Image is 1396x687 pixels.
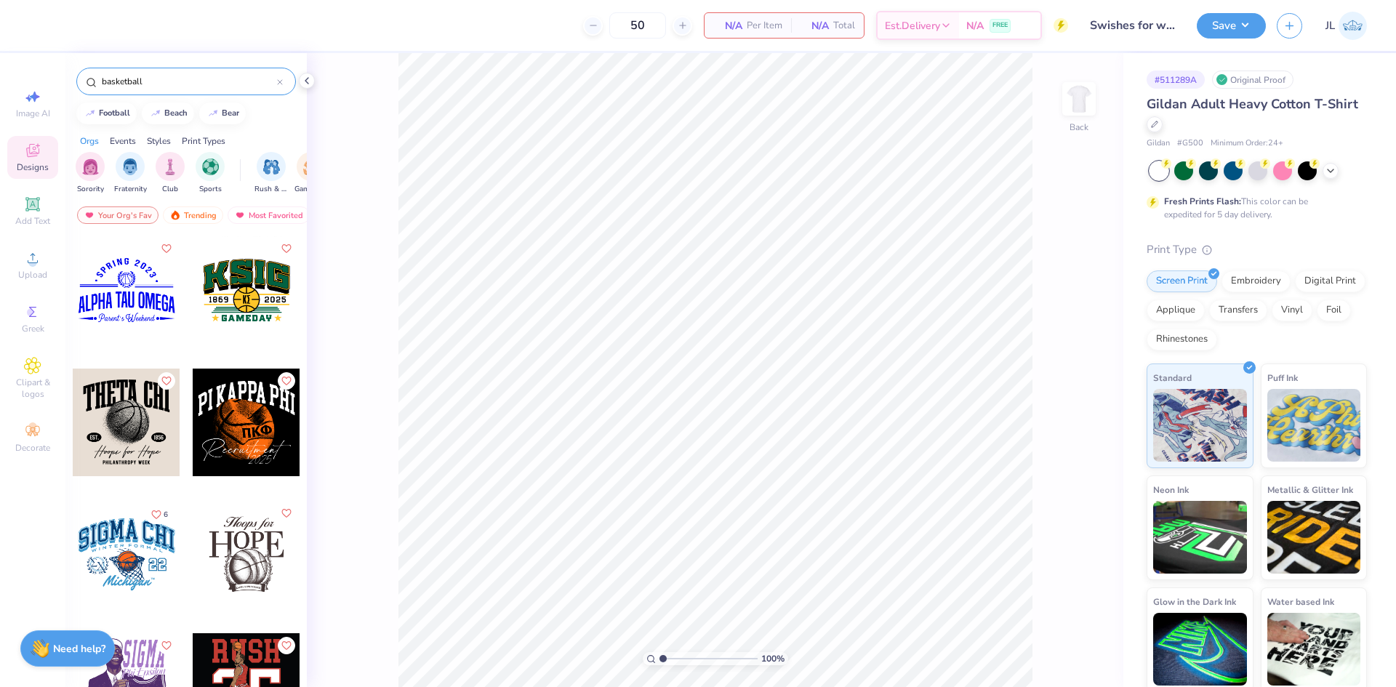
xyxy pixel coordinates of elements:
[278,372,295,390] button: Like
[1164,195,1343,221] div: This color can be expedited for 5 day delivery.
[110,134,136,148] div: Events
[162,158,178,175] img: Club Image
[164,511,168,518] span: 6
[278,240,295,257] button: Like
[966,18,984,33] span: N/A
[77,206,159,224] div: Your Org's Fav
[1177,137,1203,150] span: # G500
[199,184,222,195] span: Sports
[1147,300,1205,321] div: Applique
[122,158,138,175] img: Fraternity Image
[150,109,161,118] img: trend_line.gif
[207,109,219,118] img: trend_line.gif
[84,109,96,118] img: trend_line.gif
[1212,71,1293,89] div: Original Proof
[16,108,50,119] span: Image AI
[1267,594,1334,609] span: Water based Ink
[147,134,171,148] div: Styles
[1147,137,1170,150] span: Gildan
[1147,71,1205,89] div: # 511289A
[278,637,295,654] button: Like
[7,377,58,400] span: Clipart & logos
[15,442,50,454] span: Decorate
[1339,12,1367,40] img: Jairo Laqui
[76,152,105,195] button: filter button
[254,152,288,195] div: filter for Rush & Bid
[1325,17,1335,34] span: JL
[1153,389,1247,462] img: Standard
[1317,300,1351,321] div: Foil
[294,184,328,195] span: Game Day
[294,152,328,195] div: filter for Game Day
[747,18,782,33] span: Per Item
[1153,370,1192,385] span: Standard
[1197,13,1266,39] button: Save
[1147,329,1217,350] div: Rhinestones
[1267,501,1361,574] img: Metallic & Glitter Ink
[182,134,225,148] div: Print Types
[263,158,280,175] img: Rush & Bid Image
[254,184,288,195] span: Rush & Bid
[800,18,829,33] span: N/A
[1147,95,1358,113] span: Gildan Adult Heavy Cotton T-Shirt
[1164,196,1241,207] strong: Fresh Prints Flash:
[202,158,219,175] img: Sports Image
[1272,300,1312,321] div: Vinyl
[17,161,49,173] span: Designs
[992,20,1008,31] span: FREE
[99,109,130,117] div: football
[158,240,175,257] button: Like
[53,642,105,656] strong: Need help?
[1211,137,1283,150] span: Minimum Order: 24 +
[1267,389,1361,462] img: Puff Ink
[100,74,277,89] input: Try "Alpha"
[158,372,175,390] button: Like
[833,18,855,33] span: Total
[254,152,288,195] button: filter button
[156,152,185,195] div: filter for Club
[1064,84,1094,113] img: Back
[22,323,44,334] span: Greek
[885,18,940,33] span: Est. Delivery
[228,206,310,224] div: Most Favorited
[80,134,99,148] div: Orgs
[1221,270,1291,292] div: Embroidery
[156,152,185,195] button: filter button
[18,269,47,281] span: Upload
[114,152,147,195] button: filter button
[1153,594,1236,609] span: Glow in the Dark Ink
[234,210,246,220] img: most_fav.gif
[1147,241,1367,258] div: Print Type
[1267,482,1353,497] span: Metallic & Glitter Ink
[1267,613,1361,686] img: Water based Ink
[278,505,295,522] button: Like
[169,210,181,220] img: trending.gif
[145,505,174,524] button: Like
[77,184,104,195] span: Sorority
[15,215,50,227] span: Add Text
[82,158,99,175] img: Sorority Image
[114,184,147,195] span: Fraternity
[1153,501,1247,574] img: Neon Ink
[114,152,147,195] div: filter for Fraternity
[84,210,95,220] img: most_fav.gif
[196,152,225,195] button: filter button
[76,152,105,195] div: filter for Sorority
[761,652,785,665] span: 100 %
[1079,11,1186,40] input: Untitled Design
[713,18,742,33] span: N/A
[222,109,239,117] div: bear
[1325,12,1367,40] a: JL
[199,103,246,124] button: bear
[1267,370,1298,385] span: Puff Ink
[162,184,178,195] span: Club
[1295,270,1365,292] div: Digital Print
[294,152,328,195] button: filter button
[158,637,175,654] button: Like
[1070,121,1088,134] div: Back
[1153,613,1247,686] img: Glow in the Dark Ink
[142,103,194,124] button: beach
[1147,270,1217,292] div: Screen Print
[1209,300,1267,321] div: Transfers
[303,158,320,175] img: Game Day Image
